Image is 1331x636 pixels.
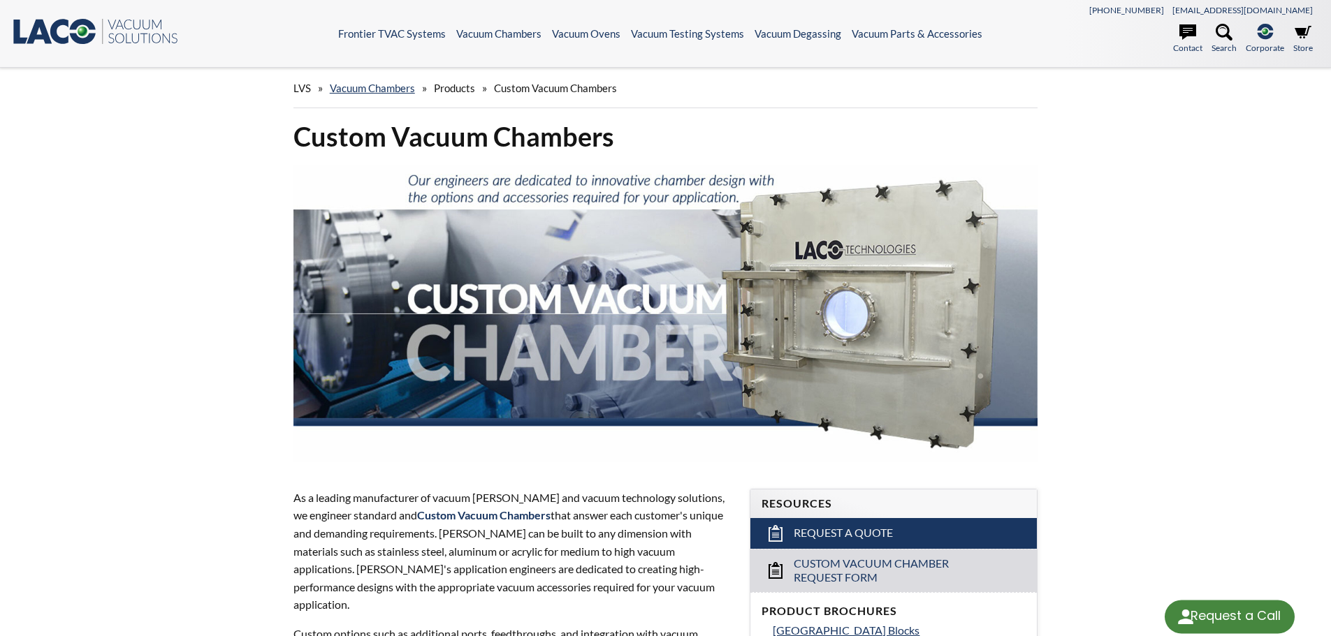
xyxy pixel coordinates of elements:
span: Custom Vacuum Chamber Request Form [794,556,996,586]
span: Products [434,82,475,94]
span: Request a Quote [794,526,893,540]
span: Custom Vacuum Chambers [494,82,617,94]
a: Vacuum Ovens [552,27,620,40]
h1: Custom Vacuum Chambers [293,119,1038,154]
a: Vacuum Chambers [330,82,415,94]
h4: Product Brochures [762,604,1026,619]
span: LVS [293,82,311,94]
div: Request a Call [1165,600,1295,633]
a: Vacuum Parts & Accessories [852,27,982,40]
a: Vacuum Testing Systems [631,27,744,40]
span: Custom Vacuum Chambers [417,508,551,522]
a: Search [1212,24,1237,54]
p: As a leading manufacturer of vacuum [PERSON_NAME] and vacuum technology solutions, we engineer st... [293,489,734,614]
a: Custom Vacuum Chamber Request Form [750,549,1037,593]
a: [PHONE_NUMBER] [1089,5,1164,15]
a: [EMAIL_ADDRESS][DOMAIN_NAME] [1172,5,1313,15]
span: Corporate [1246,41,1284,54]
a: Vacuum Degassing [755,27,841,40]
a: Store [1293,24,1313,54]
a: Frontier TVAC Systems [338,27,446,40]
img: Custom Vacuum Chamber header [293,165,1038,462]
h4: Resources [762,496,1026,511]
div: Request a Call [1191,600,1281,632]
a: Contact [1173,24,1202,54]
div: » » » [293,68,1038,108]
img: round button [1174,605,1197,628]
a: Request a Quote [750,518,1037,549]
a: Vacuum Chambers [456,27,541,40]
